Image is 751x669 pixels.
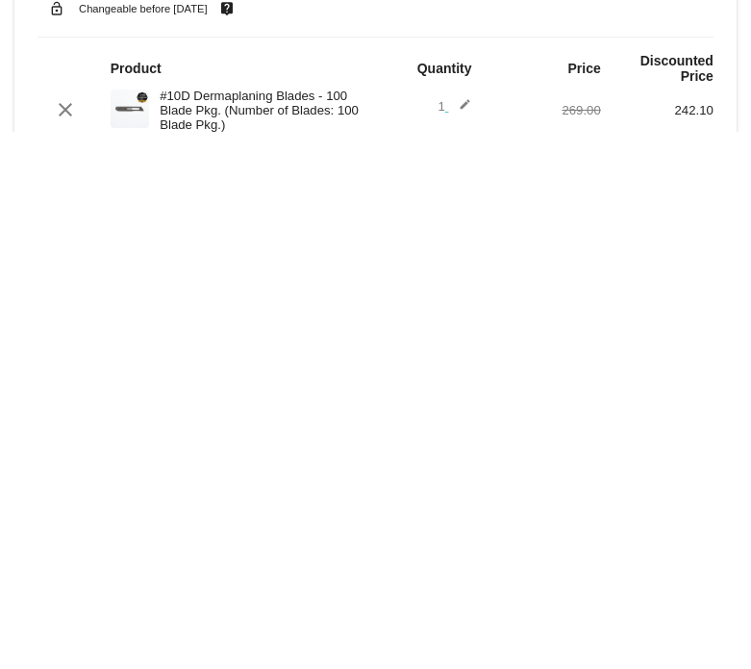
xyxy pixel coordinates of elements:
mat-icon: clear [54,98,77,121]
div: 242.10 [601,103,713,117]
small: Changeable before [DATE] [79,3,208,14]
mat-icon: edit [448,98,471,121]
div: #10D Dermaplaning Blades - 100 Blade Pkg. (Number of Blades: 100 Blade Pkg.) [150,89,375,132]
strong: Discounted Price [640,53,713,84]
strong: Product [111,61,162,76]
strong: Quantity [417,61,472,76]
div: 269.00 [488,103,601,117]
img: Cart-Images-32.png [111,90,149,128]
strong: Price [568,61,601,76]
span: 1 [438,99,471,114]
